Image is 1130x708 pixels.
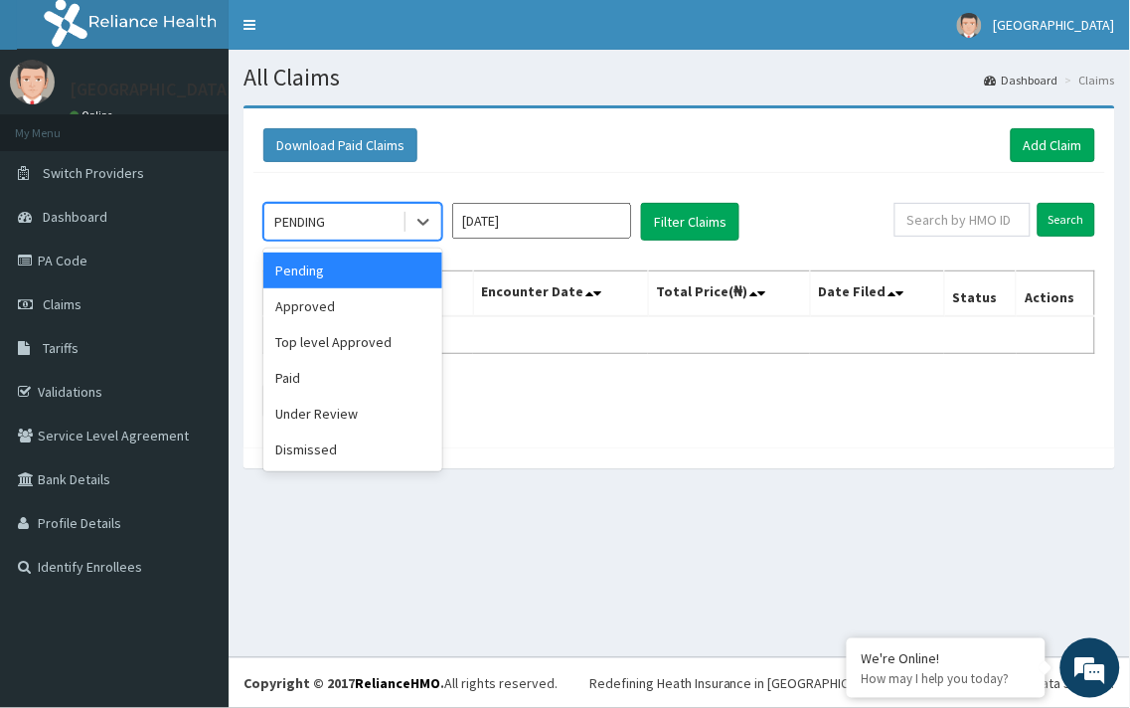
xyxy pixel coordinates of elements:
div: Redefining Heath Insurance in [GEOGRAPHIC_DATA] using Telemedicine and Data Science! [589,673,1115,693]
input: Search by HMO ID [894,203,1031,237]
img: User Image [10,60,55,104]
div: Approved [263,288,442,324]
div: PENDING [274,212,325,232]
img: User Image [957,13,982,38]
a: Online [70,108,117,122]
span: [GEOGRAPHIC_DATA] [994,16,1115,34]
span: Switch Providers [43,164,144,182]
input: Select Month and Year [452,203,631,239]
h1: All Claims [243,65,1115,90]
a: Dashboard [985,72,1058,88]
input: Search [1038,203,1095,237]
th: Actions [1017,271,1095,317]
div: Dismissed [263,432,442,467]
div: Under Review [263,396,442,432]
button: Download Paid Claims [263,128,417,162]
th: Status [944,271,1017,317]
li: Claims [1060,72,1115,88]
div: We're Online! [862,649,1031,667]
div: Pending [263,253,442,288]
span: Dashboard [43,208,107,226]
footer: All rights reserved. [229,657,1130,708]
th: Encounter Date [473,271,648,317]
a: Add Claim [1011,128,1095,162]
th: Date Filed [810,271,944,317]
th: Total Price(₦) [648,271,810,317]
a: RelianceHMO [355,674,440,692]
div: Top level Approved [263,324,442,360]
p: How may I help you today? [862,670,1031,687]
button: Filter Claims [641,203,739,241]
p: [GEOGRAPHIC_DATA] [70,81,234,98]
strong: Copyright © 2017 . [243,674,444,692]
span: Tariffs [43,339,79,357]
span: Claims [43,295,81,313]
div: Paid [263,360,442,396]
